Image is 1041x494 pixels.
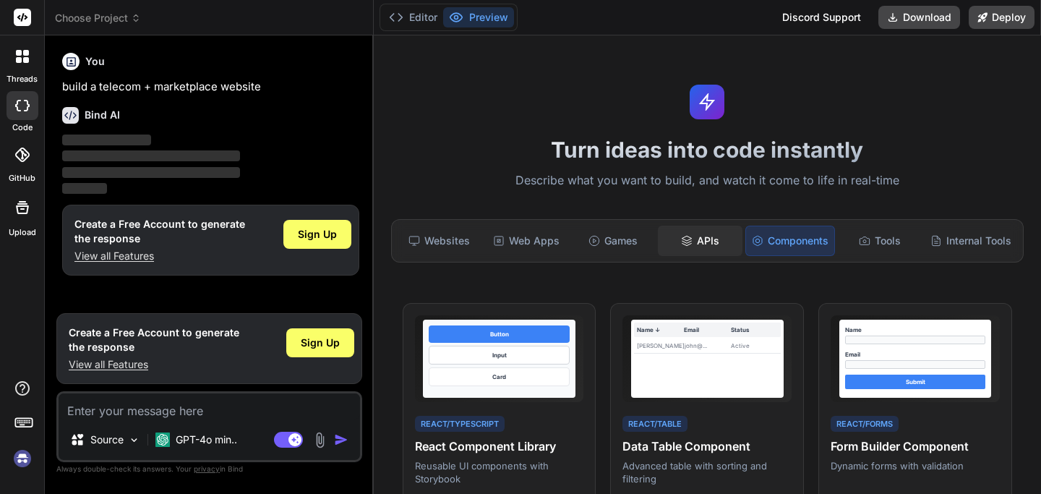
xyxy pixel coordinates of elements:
[415,416,505,433] div: React/TypeScript
[62,167,240,178] span: ‌
[845,325,985,334] div: Name
[831,416,899,433] div: React/Forms
[194,464,220,473] span: privacy
[622,438,792,455] h4: Data Table Component
[9,172,35,184] label: GitHub
[878,6,960,29] button: Download
[415,438,584,455] h4: React Component Library
[383,7,443,27] button: Editor
[155,433,170,447] img: GPT-4o mini
[90,433,124,447] p: Source
[62,135,151,145] span: ‌
[484,226,568,256] div: Web Apps
[312,432,328,448] img: attachment
[85,108,120,122] h6: Bind AI
[831,459,1000,472] p: Dynamic forms with validation
[745,226,835,256] div: Components
[443,7,514,27] button: Preview
[774,6,870,29] div: Discord Support
[731,341,777,350] div: Active
[301,336,340,350] span: Sign Up
[831,438,1000,455] h4: Form Builder Component
[62,183,107,194] span: ‌
[85,54,105,69] h6: You
[429,367,569,386] div: Card
[637,325,684,334] div: Name ↓
[684,325,731,334] div: Email
[69,357,239,372] p: View all Features
[845,375,985,389] div: Submit
[9,226,36,239] label: Upload
[845,350,985,359] div: Email
[55,11,141,25] span: Choose Project
[10,446,35,471] img: signin
[176,433,237,447] p: GPT-4o min..
[128,434,140,446] img: Pick Models
[685,341,731,350] div: john@...
[925,226,1017,256] div: Internal Tools
[622,416,687,433] div: React/Table
[382,137,1032,163] h1: Turn ideas into code instantly
[74,249,245,263] p: View all Features
[12,122,33,134] label: code
[56,462,362,476] p: Always double-check its answers. Your in Bind
[429,346,569,365] div: Input
[62,150,240,161] span: ‌
[969,6,1034,29] button: Deploy
[62,79,359,95] p: build a telecom + marketplace website
[429,325,569,343] div: Button
[622,459,792,485] p: Advanced table with sorting and filtering
[7,73,38,85] label: threads
[69,325,239,354] h1: Create a Free Account to generate the response
[398,226,481,256] div: Websites
[838,226,922,256] div: Tools
[298,227,337,242] span: Sign Up
[382,171,1032,190] p: Describe what you want to build, and watch it come to life in real-time
[334,433,348,447] img: icon
[571,226,655,256] div: Games
[658,226,742,256] div: APIs
[415,459,584,485] p: Reusable UI components with Storybook
[637,341,685,350] div: [PERSON_NAME]
[74,217,245,246] h1: Create a Free Account to generate the response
